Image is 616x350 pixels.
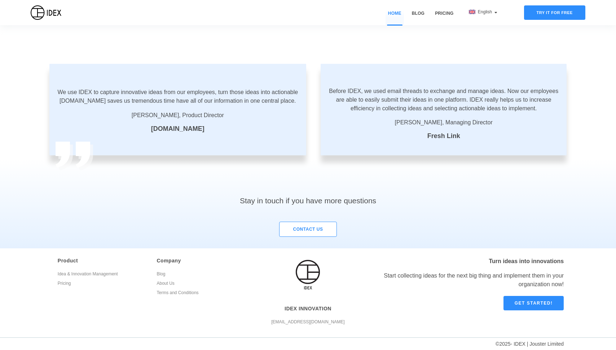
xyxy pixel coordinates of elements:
span: [PERSON_NAME], Managing Director [328,118,559,127]
p: We use IDEX to capture innovative ideas from our employees, turn those ideas into actionable [DOM... [57,88,299,105]
div: English [469,9,497,15]
label: [DOMAIN_NAME] [151,124,204,134]
a: Pricing [58,280,146,289]
a: Home [386,10,404,25]
img: IDEX Logo [31,5,61,20]
span: [PERSON_NAME], Product Director [57,111,299,120]
p: Before IDEX, we used email threads to exchange and manage ideas. Now our employees are able to ea... [328,87,559,112]
a: Get started! [503,296,564,310]
a: Terms and Conditions [157,289,245,298]
a: Pricing [432,10,456,25]
label: Fresh Link [427,131,460,141]
a: About Us [157,280,245,289]
img: ... [56,142,93,170]
span: English [478,9,493,14]
p: Product [58,257,146,265]
a: Idea & Innovation Management [58,270,146,280]
p: IDEX INNOVATION [261,305,355,313]
a: Blog [157,270,245,280]
div: Start collecting ideas for the next big thing and implement them in your organization now! [366,271,564,289]
h3: Stay in touch if you have more questions [240,159,376,206]
a: Blog [409,10,427,25]
div: Try it for free [524,5,585,20]
p: Turn ideas into innovations [366,257,564,266]
p: [EMAIL_ADDRESS][DOMAIN_NAME] [261,318,355,326]
p: Company [157,257,245,265]
button: contact us [279,222,337,237]
img: flag [469,10,475,14]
